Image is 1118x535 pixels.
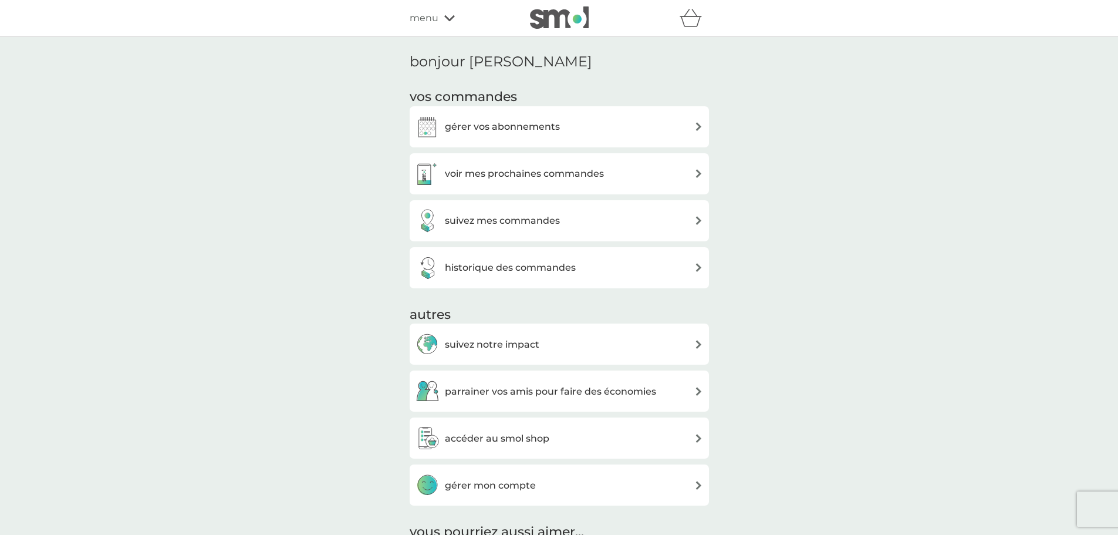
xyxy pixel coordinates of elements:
font: parrainer vos amis pour faire des économies [445,386,656,397]
font: menu [410,12,438,23]
font: bonjour [PERSON_NAME] [410,53,592,70]
font: voir mes prochaines commandes [445,168,604,179]
div: panier [680,6,709,30]
font: historique des commandes [445,262,576,273]
img: flèche à droite [694,434,703,443]
img: flèche à droite [694,340,703,349]
font: vos commandes [410,89,517,105]
font: gérer mon compte [445,480,536,491]
font: autres [410,307,451,322]
img: flèche à droite [694,216,703,225]
img: flèche à droite [694,263,703,272]
img: flèche à droite [694,481,703,490]
img: petit [530,6,589,29]
font: suivez mes commandes [445,215,560,226]
img: flèche à droite [694,169,703,178]
font: accéder au smol shop [445,433,549,444]
font: gérer vos abonnements [445,121,560,132]
img: flèche à droite [694,387,703,396]
img: flèche à droite [694,122,703,131]
font: suivez notre impact [445,339,539,350]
